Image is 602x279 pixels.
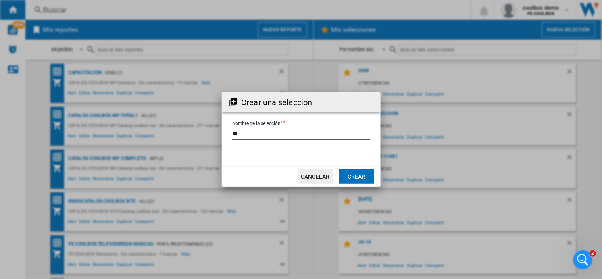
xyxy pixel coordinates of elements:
[298,169,333,184] button: Cancelar
[573,250,592,269] iframe: Intercom live chat
[242,97,312,108] h2: Crear una selección
[590,250,596,257] span: 2
[339,169,374,184] button: Crear
[365,98,374,107] md-icon: Close dialog
[362,94,377,110] button: Close dialog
